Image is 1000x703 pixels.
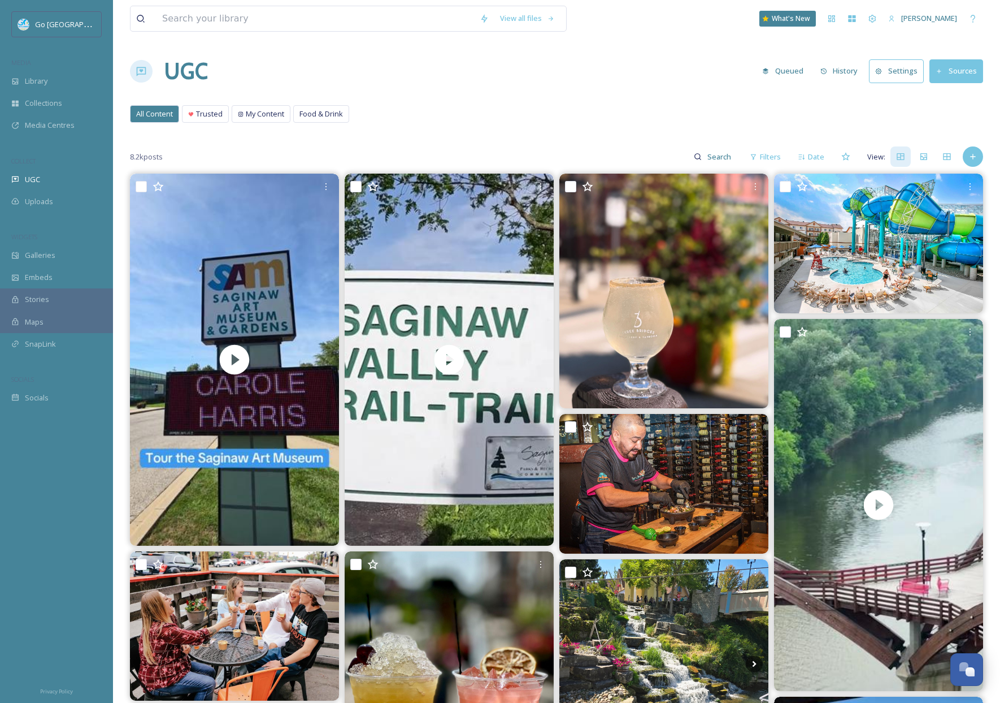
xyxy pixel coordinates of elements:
img: ☀️ Soak Up the Last Days of Summer – and Save $50 on Your Stay! 🌊 Summer may be winding down, but... [774,174,983,313]
span: [PERSON_NAME] [901,13,957,23]
img: GoGreatLogo_MISkies_RegionalTrails%20%281%29.png [18,19,29,30]
a: Queued [756,60,815,82]
span: Uploads [25,196,53,207]
span: Embeds [25,272,53,283]
button: Queued [756,60,809,82]
span: Food & Drink [299,109,343,119]
span: Privacy Policy [40,688,73,695]
span: Galleries [25,250,55,261]
span: Filters [760,152,781,162]
input: Search your library [156,6,474,31]
span: All Content [136,109,173,119]
a: [PERSON_NAME] [882,7,963,29]
img: thumbnail [130,174,339,546]
span: My Content [246,109,284,119]
span: Go [GEOGRAPHIC_DATA] [35,19,119,29]
span: WIDGETS [11,232,37,241]
span: UGC [25,174,40,185]
button: Sources [929,59,983,83]
a: Settings [869,59,929,83]
span: Trusted [196,109,223,119]
span: COLLECT [11,157,36,165]
span: Stories [25,294,49,305]
a: Privacy Policy [40,684,73,697]
video: Embark on an adventure along the picturesque Saginaw Valley Rail Trail! 🌲🚴‍♀️ Stretching from Sag... [345,174,554,546]
img: thumbnail [345,174,554,546]
span: View: [867,152,885,162]
span: Date [808,152,824,162]
a: UGC [164,54,208,88]
a: View all files [494,7,560,29]
span: SnapLink [25,339,56,350]
input: Search [702,145,738,168]
span: Collections [25,98,62,109]
video: From cleanup to celebration, the River Rats Cleanup & riverdaysmidland brought the Midland commun... [774,319,983,691]
button: History [815,60,864,82]
span: Maps [25,317,44,327]
video: Step into a world of history and art + lush outdoor gardens at the stunning Saginaw Art Museum! 🖼... [130,174,339,546]
button: Settings [869,59,924,83]
button: Open Chat [950,653,983,686]
span: MEDIA [11,58,31,67]
img: We're hiring! Call, email, or submit an inquiry today to learn more! [559,414,768,554]
span: Socials [25,393,49,403]
span: SOCIALS [11,375,34,383]
a: What's New [759,11,816,27]
span: Library [25,76,47,87]
img: Pumpkin spice, but make it sparkling. ✨🎃 Pumpkin Spice Seltzer is officially on tap! [559,174,768,408]
span: 8.2k posts [130,152,163,162]
img: thumbnail [774,319,983,691]
span: Media Centres [25,120,75,131]
img: The countdown is on! Just a little over 24 hours until the 2025 Downtown Bay City Wine Walk! 🍾 Jo... [130,551,339,701]
a: History [815,60,869,82]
